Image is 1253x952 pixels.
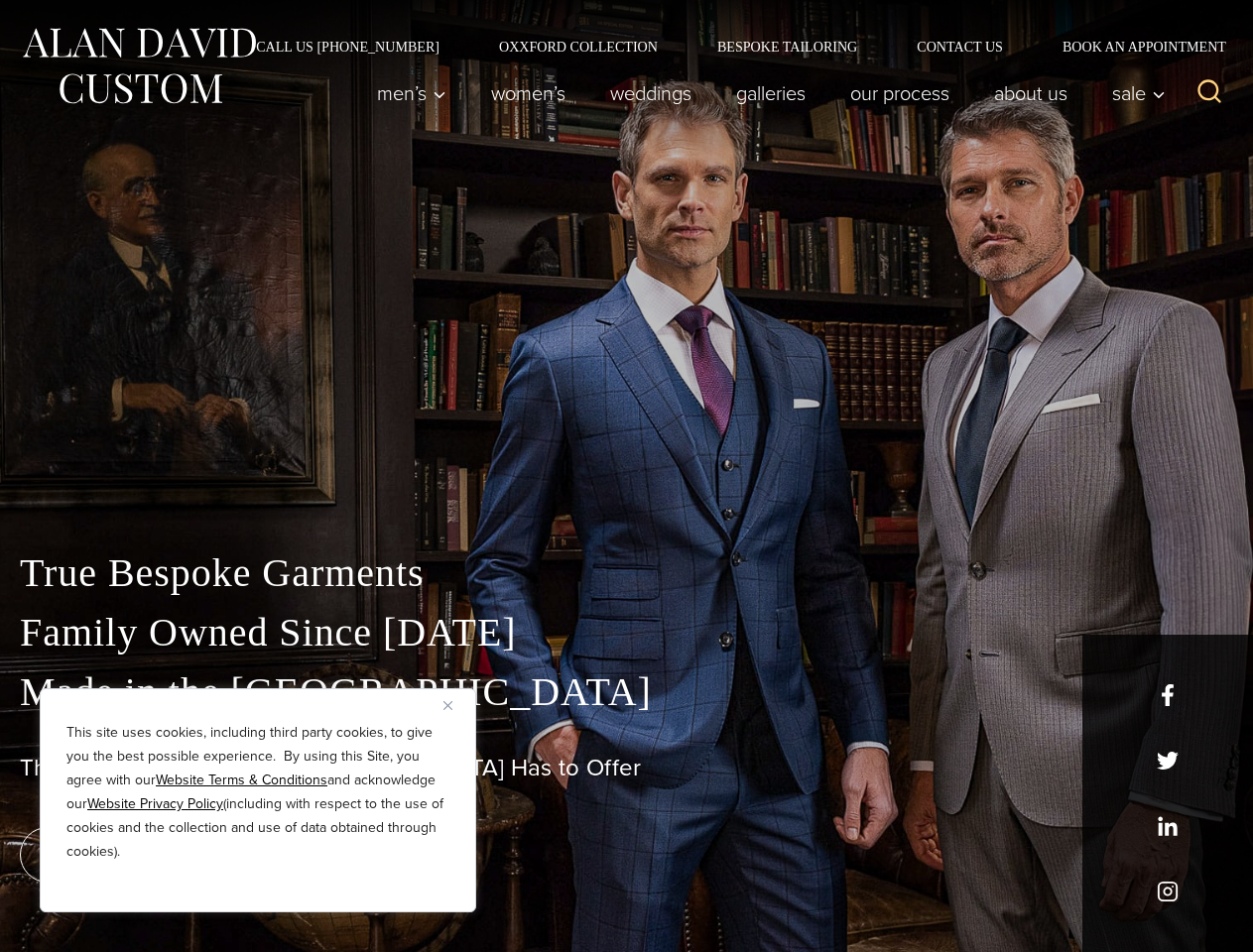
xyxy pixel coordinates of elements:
a: Oxxford Collection [469,40,688,54]
a: Book an Appointment [1033,40,1233,54]
a: Bespoke Tailoring [688,40,887,54]
span: Men’s [377,83,446,103]
a: weddings [588,73,714,113]
a: Website Terms & Conditions [156,770,327,790]
h1: The Best Custom Suits [GEOGRAPHIC_DATA] Has to Offer [20,754,1233,782]
button: Close [443,693,467,717]
a: Women’s [469,73,588,113]
a: Contact Us [887,40,1033,54]
a: Galleries [714,73,828,113]
img: Close [443,701,452,710]
a: book an appointment [20,827,298,883]
span: Sale [1112,83,1166,103]
nav: Secondary Navigation [226,40,1233,54]
p: This site uses cookies, including third party cookies, to give you the best possible experience. ... [66,721,449,864]
a: Website Privacy Policy [87,793,223,814]
img: Alan David Custom [20,22,258,110]
a: About Us [972,73,1090,113]
p: True Bespoke Garments Family Owned Since [DATE] Made in the [GEOGRAPHIC_DATA] [20,543,1233,722]
button: View Search Form [1186,69,1233,117]
nav: Primary Navigation [355,73,1177,113]
a: Call Us [PHONE_NUMBER] [226,40,469,54]
a: Our Process [828,73,972,113]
